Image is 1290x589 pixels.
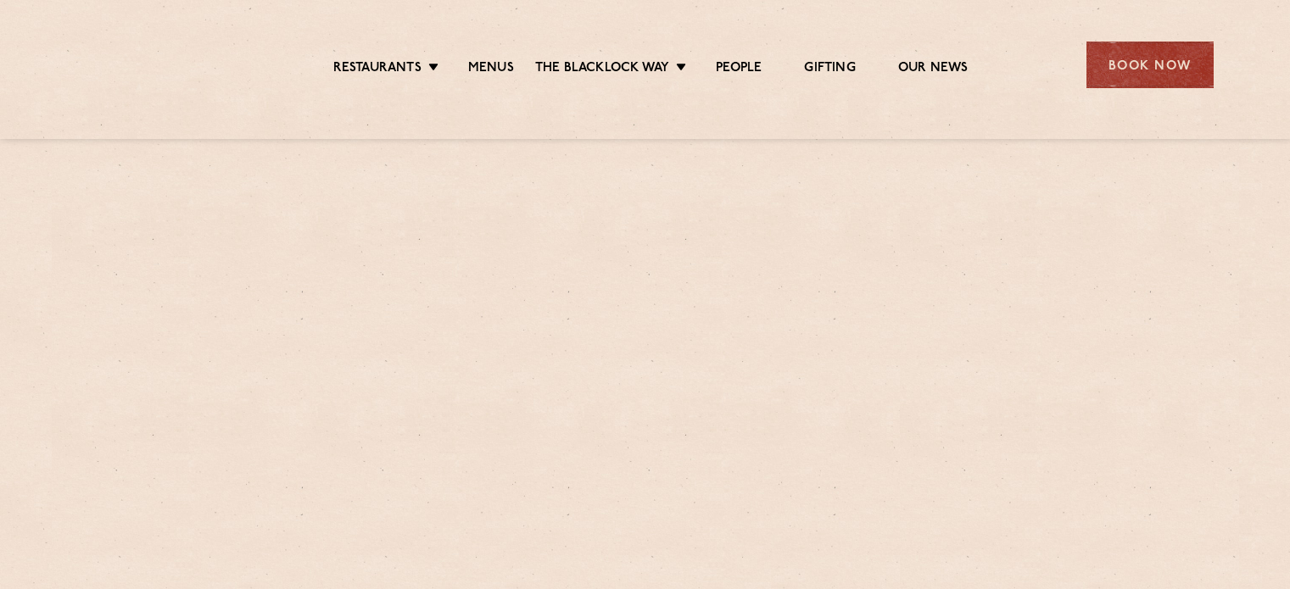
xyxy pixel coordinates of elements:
[898,60,969,79] a: Our News
[333,60,422,79] a: Restaurants
[804,60,855,79] a: Gifting
[535,60,669,79] a: The Blacklock Way
[77,16,224,114] img: svg%3E
[468,60,514,79] a: Menus
[716,60,762,79] a: People
[1086,42,1214,88] div: Book Now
